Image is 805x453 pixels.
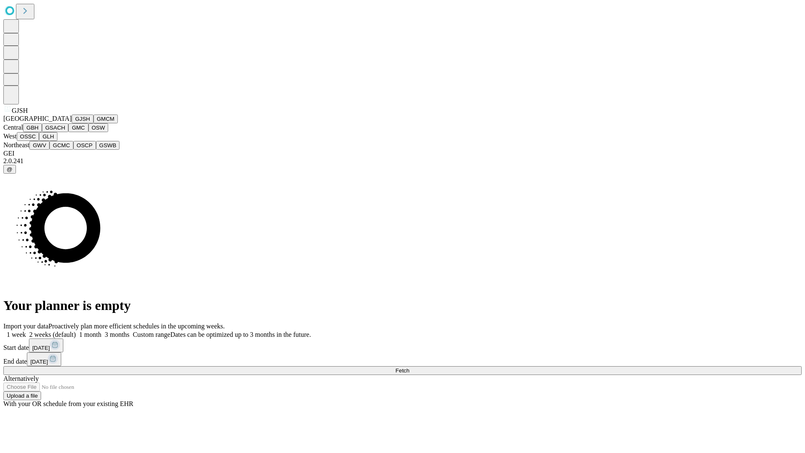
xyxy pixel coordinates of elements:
[49,323,225,330] span: Proactively plan more efficient schedules in the upcoming weeks.
[3,298,802,313] h1: Your planner is empty
[42,123,68,132] button: GSACH
[3,165,16,174] button: @
[7,331,26,338] span: 1 week
[27,352,61,366] button: [DATE]
[3,375,39,382] span: Alternatively
[29,141,49,150] button: GWV
[68,123,88,132] button: GMC
[133,331,170,338] span: Custom range
[3,157,802,165] div: 2.0.241
[3,400,133,407] span: With your OR schedule from your existing EHR
[3,391,41,400] button: Upload a file
[3,150,802,157] div: GEI
[3,124,23,131] span: Central
[105,331,130,338] span: 3 months
[12,107,28,114] span: GJSH
[3,352,802,366] div: End date
[88,123,109,132] button: OSW
[7,166,13,172] span: @
[17,132,39,141] button: OSSC
[3,338,802,352] div: Start date
[23,123,42,132] button: GBH
[49,141,73,150] button: GCMC
[3,141,29,148] span: Northeast
[32,345,50,351] span: [DATE]
[395,367,409,374] span: Fetch
[72,115,93,123] button: GJSH
[3,366,802,375] button: Fetch
[170,331,311,338] span: Dates can be optimized up to 3 months in the future.
[30,359,48,365] span: [DATE]
[93,115,118,123] button: GMCM
[3,115,72,122] span: [GEOGRAPHIC_DATA]
[39,132,57,141] button: GLH
[3,323,49,330] span: Import your data
[96,141,120,150] button: GSWB
[79,331,101,338] span: 1 month
[73,141,96,150] button: OSCP
[29,338,63,352] button: [DATE]
[29,331,76,338] span: 2 weeks (default)
[3,133,17,140] span: West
